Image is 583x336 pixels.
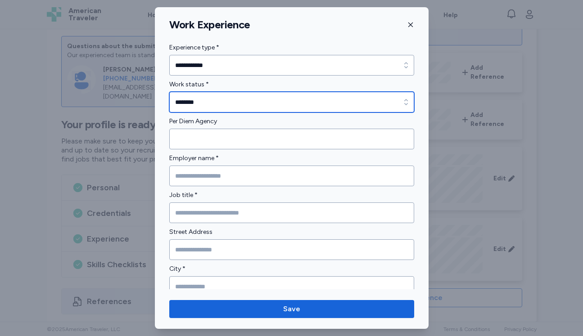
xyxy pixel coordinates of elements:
[169,227,414,237] label: Street Address
[169,264,414,274] label: City *
[169,153,414,164] label: Employer name *
[169,190,414,201] label: Job title *
[169,18,250,31] h1: Work Experience
[169,42,414,53] label: Experience type *
[169,166,414,186] input: Employer name *
[169,129,414,149] input: Per Diem Agency
[169,239,414,260] input: Street Address
[283,304,300,314] span: Save
[169,300,414,318] button: Save
[169,116,414,127] label: Per Diem Agency
[169,79,414,90] label: Work status *
[169,276,414,297] input: City *
[169,202,414,223] input: Job title *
